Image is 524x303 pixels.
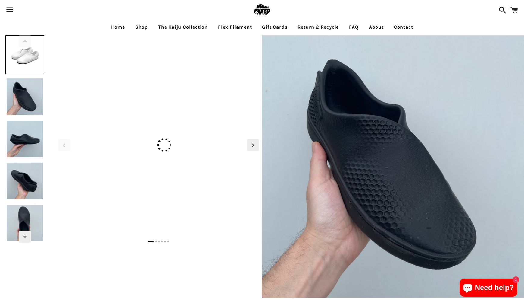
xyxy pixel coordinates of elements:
a: About [364,20,388,35]
span: Go to slide 6 [167,241,169,242]
div: Next slide [247,139,259,151]
img: [3D printed Shoes] - lightweight custom 3dprinted shoes sneakers sandals fused footwear [5,35,44,74]
img: [3D printed Shoes] - lightweight custom 3dprinted shoes sneakers sandals fused footwear [262,35,524,298]
a: Home [107,20,129,35]
a: Gift Cards [257,20,292,35]
img: [3D printed Shoes] - lightweight custom 3dprinted shoes sneakers sandals fused footwear [5,77,44,116]
span: Go to slide 2 [155,241,157,242]
img: [3D printed Shoes] - lightweight custom 3dprinted shoes sneakers sandals fused footwear [5,120,44,158]
img: [3D printed Shoes] - lightweight custom 3dprinted shoes sneakers sandals fused footwear [5,161,44,200]
a: Flex Filament [214,20,256,35]
a: FAQ [345,20,363,35]
a: Shop [131,20,152,35]
a: The Kaiju Collection [154,20,212,35]
a: Contact [389,20,418,35]
span: Go to slide 3 [158,241,160,242]
div: Previous slide [58,139,70,151]
img: [3D printed Shoes] - lightweight custom 3dprinted shoes sneakers sandals fused footwear [55,38,262,41]
span: Go to slide 5 [164,241,166,242]
a: Return 2 Recycle [293,20,343,35]
img: [3D printed Shoes] - lightweight custom 3dprinted shoes sneakers sandals fused footwear [5,204,44,243]
span: Go to slide 4 [161,241,163,242]
inbox-online-store-chat: Shopify online store chat [458,279,519,298]
span: Go to slide 1 [148,241,154,242]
